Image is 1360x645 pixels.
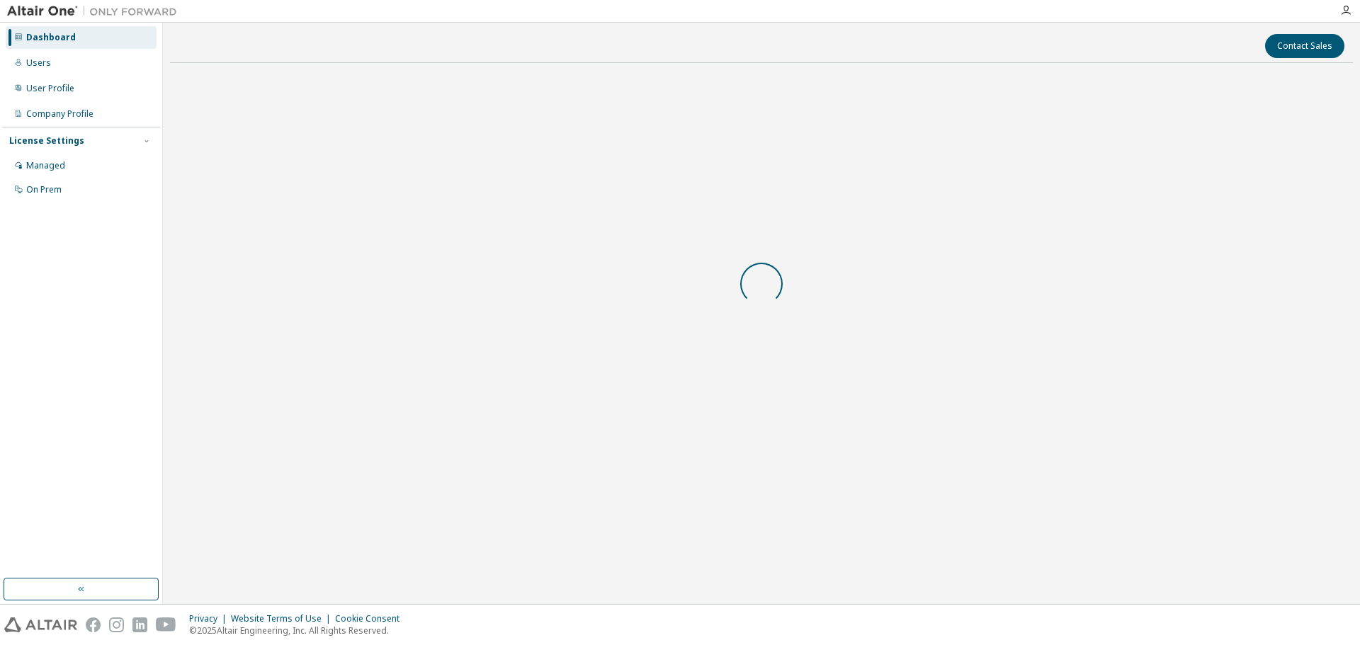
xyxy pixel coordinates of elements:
img: facebook.svg [86,617,101,632]
div: Website Terms of Use [231,613,335,624]
div: User Profile [26,83,74,94]
img: instagram.svg [109,617,124,632]
img: youtube.svg [156,617,176,632]
div: Dashboard [26,32,76,43]
button: Contact Sales [1265,34,1344,58]
div: Managed [26,160,65,171]
div: License Settings [9,135,84,147]
img: Altair One [7,4,184,18]
img: linkedin.svg [132,617,147,632]
div: Users [26,57,51,69]
div: Privacy [189,613,231,624]
p: © 2025 Altair Engineering, Inc. All Rights Reserved. [189,624,408,637]
div: On Prem [26,184,62,195]
div: Cookie Consent [335,613,408,624]
img: altair_logo.svg [4,617,77,632]
div: Company Profile [26,108,93,120]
